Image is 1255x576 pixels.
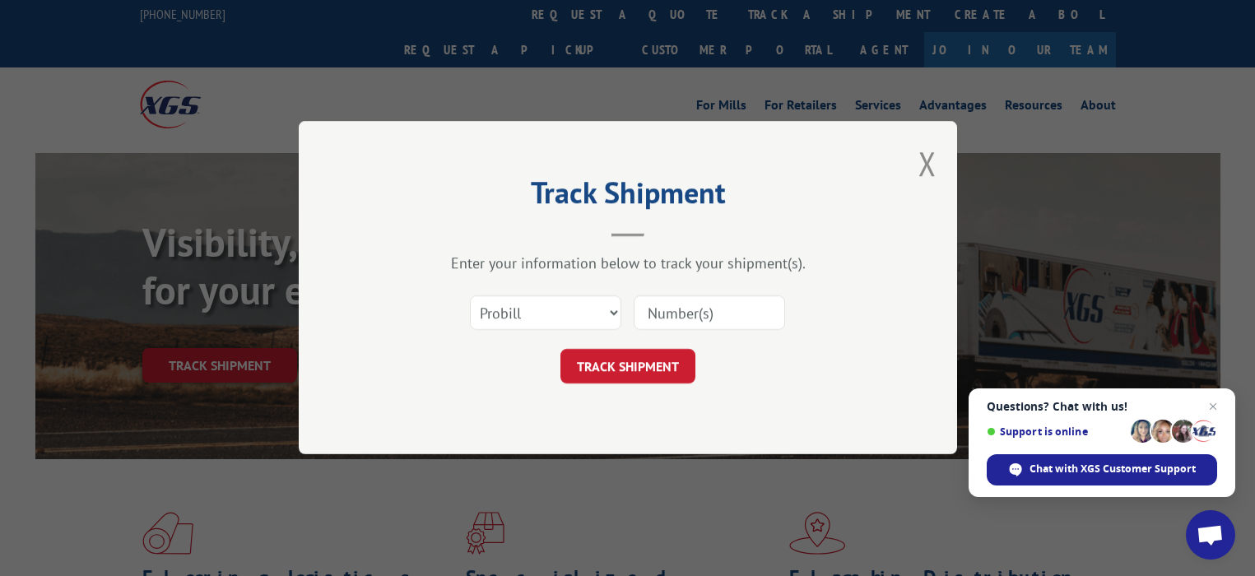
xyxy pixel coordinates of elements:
[634,296,785,331] input: Number(s)
[918,142,937,185] button: Close modal
[987,400,1217,413] span: Questions? Chat with us!
[1203,397,1223,416] span: Close chat
[987,454,1217,485] div: Chat with XGS Customer Support
[1030,462,1196,476] span: Chat with XGS Customer Support
[1186,510,1235,560] div: Open chat
[560,350,695,384] button: TRACK SHIPMENT
[381,181,875,212] h2: Track Shipment
[987,425,1125,438] span: Support is online
[381,254,875,273] div: Enter your information below to track your shipment(s).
